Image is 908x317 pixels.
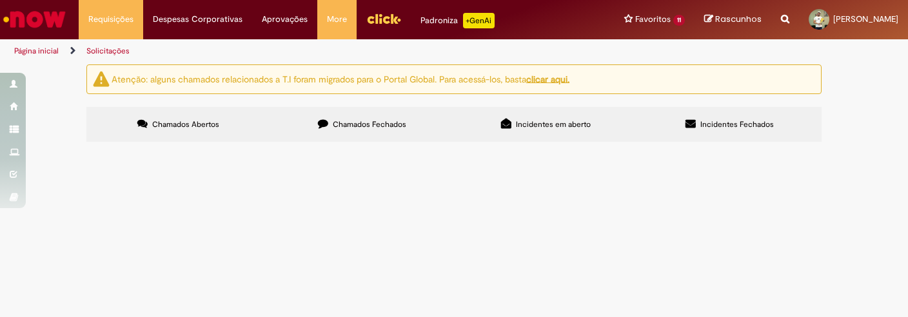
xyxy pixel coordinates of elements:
[635,13,671,26] span: Favoritos
[704,14,762,26] a: Rascunhos
[1,6,68,32] img: ServiceNow
[463,13,495,28] p: +GenAi
[673,15,685,26] span: 11
[112,73,569,84] ng-bind-html: Atenção: alguns chamados relacionados a T.I foram migrados para o Portal Global. Para acessá-los,...
[700,119,774,130] span: Incidentes Fechados
[420,13,495,28] div: Padroniza
[88,13,133,26] span: Requisições
[152,119,219,130] span: Chamados Abertos
[327,13,347,26] span: More
[833,14,898,24] span: [PERSON_NAME]
[526,73,569,84] a: clicar aqui.
[153,13,242,26] span: Despesas Corporativas
[366,9,401,28] img: click_logo_yellow_360x200.png
[516,119,591,130] span: Incidentes em aberto
[333,119,406,130] span: Chamados Fechados
[10,39,596,63] ul: Trilhas de página
[86,46,130,56] a: Solicitações
[262,13,308,26] span: Aprovações
[14,46,59,56] a: Página inicial
[715,13,762,25] span: Rascunhos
